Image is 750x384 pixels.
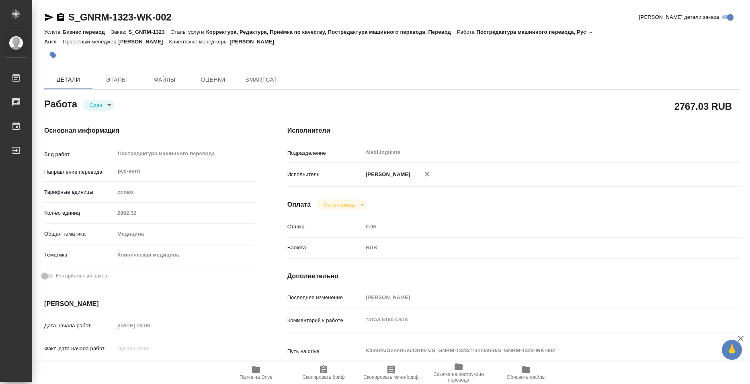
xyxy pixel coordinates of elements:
button: Скопировать бриф [290,361,357,384]
p: Проектный менеджер [63,39,118,45]
div: Сдан [317,199,367,210]
h4: Дополнительно [287,271,741,281]
button: Обновить файлы [492,361,560,384]
div: RUB [363,241,703,255]
p: Исполнитель [287,170,363,179]
span: Скопировать бриф [302,374,344,380]
input: Пустое поле [115,207,255,219]
span: Оценки [194,75,232,85]
p: Комментарий к работе [287,316,363,324]
p: Вид работ [44,150,115,158]
div: слово [115,185,255,199]
p: Клиентские менеджеры [169,39,230,45]
span: Файлы [145,75,184,85]
a: S_GNRM-1323-WK-002 [68,12,171,23]
div: Медицина [115,227,255,241]
h4: Оплата [287,200,311,209]
p: Заказ: [111,29,128,35]
button: Удалить исполнителя [418,165,436,183]
textarea: тотал 5160 слов [363,313,703,327]
p: Тематика [44,251,115,259]
h2: 2767.03 RUB [674,99,732,113]
p: Путь на drive [287,347,363,355]
p: Валюта [287,244,363,252]
p: Подразделение [287,149,363,157]
span: Ссылка на инструкции перевода [430,372,488,383]
span: Скопировать мини-бриф [363,374,418,380]
div: Клиническая медицина [115,248,255,262]
span: Обновить файлы [507,374,546,380]
p: Ставка [287,223,363,231]
button: 🙏 [722,340,742,360]
input: Пустое поле [363,221,703,232]
p: Работа [457,29,477,35]
button: Скопировать ссылку [56,12,66,22]
p: Последнее изменение [287,294,363,302]
p: [PERSON_NAME] [363,170,410,179]
p: Этапы услуги [171,29,206,35]
button: Ссылка на инструкции перевода [425,361,492,384]
p: [PERSON_NAME] [230,39,280,45]
button: Скопировать мини-бриф [357,361,425,384]
h4: [PERSON_NAME] [44,299,255,309]
input: Пустое поле [115,320,185,331]
span: Этапы [97,75,136,85]
p: [PERSON_NAME] [119,39,169,45]
div: Сдан [83,100,114,111]
button: Не оплачена [321,201,357,208]
p: Бизнес перевод [62,29,111,35]
p: Корректура, Редактура, Приёмка по качеству, Постредактура машинного перевода, Перевод [206,29,457,35]
p: Услуга [44,29,62,35]
p: Кол-во единиц [44,209,115,217]
span: SmartCat [242,75,281,85]
p: Факт. дата начала работ [44,345,115,353]
input: Пустое поле [363,292,703,303]
button: Скопировать ссылку для ЯМессенджера [44,12,54,22]
p: Направление перевода [44,168,115,176]
input: Пустое поле [115,343,185,354]
h4: Основная информация [44,126,255,136]
p: Дата начала работ [44,322,115,330]
p: Общая тематика [44,230,115,238]
button: Добавить тэг [44,46,62,64]
p: Тарифные единицы [44,188,115,196]
textarea: /Clients/Generium/Orders/S_GNRM-1323/Translated/S_GNRM-1323-WK-002 [363,344,703,357]
span: Детали [49,75,88,85]
span: [PERSON_NAME] детали заказа [639,13,719,21]
span: 🙏 [725,341,739,358]
h2: Работа [44,96,77,111]
h4: Исполнители [287,126,741,136]
span: Папка на Drive [240,374,273,380]
span: Нотариальный заказ [56,272,107,280]
p: S_GNRM-1323 [128,29,170,35]
button: Папка на Drive [222,361,290,384]
button: Сдан [87,102,105,109]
